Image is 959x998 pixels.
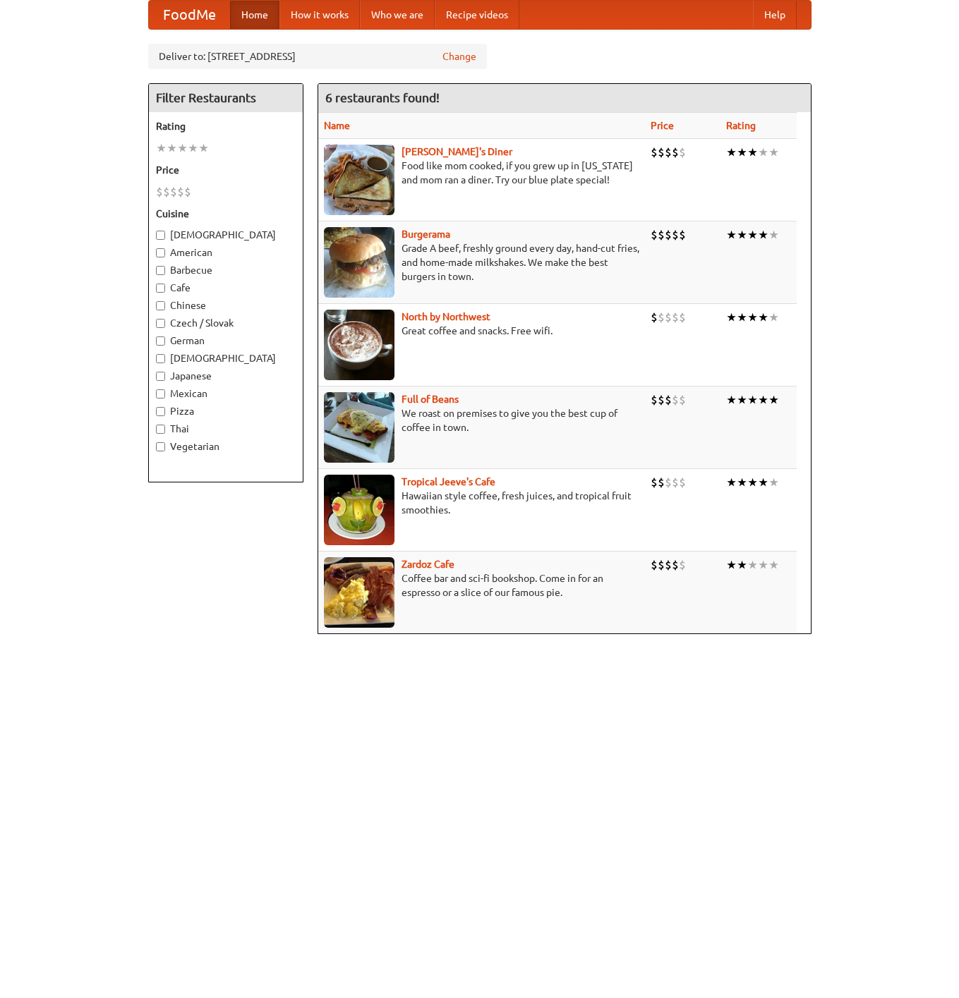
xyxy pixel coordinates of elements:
[651,392,658,408] li: $
[665,475,672,490] li: $
[324,145,394,215] img: sallys.jpg
[651,310,658,325] li: $
[758,392,768,408] li: ★
[156,336,165,346] input: German
[188,140,198,156] li: ★
[156,301,165,310] input: Chinese
[758,145,768,160] li: ★
[768,557,779,573] li: ★
[768,310,779,325] li: ★
[768,475,779,490] li: ★
[324,120,350,131] a: Name
[665,557,672,573] li: $
[658,392,665,408] li: $
[156,389,165,398] input: Mexican
[747,475,758,490] li: ★
[726,557,737,573] li: ★
[679,475,686,490] li: $
[156,266,165,275] input: Barbecue
[198,140,209,156] li: ★
[747,227,758,243] li: ★
[672,310,679,325] li: $
[156,284,165,293] input: Cafe
[758,310,768,325] li: ★
[651,557,658,573] li: $
[156,351,296,365] label: [DEMOGRAPHIC_DATA]
[324,392,394,463] img: beans.jpg
[758,475,768,490] li: ★
[747,392,758,408] li: ★
[747,557,758,573] li: ★
[658,475,665,490] li: $
[658,310,665,325] li: $
[726,145,737,160] li: ★
[768,392,779,408] li: ★
[156,231,165,240] input: [DEMOGRAPHIC_DATA]
[156,369,296,383] label: Japanese
[402,311,490,322] b: North by Northwest
[753,1,797,29] a: Help
[156,119,296,133] h5: Rating
[672,557,679,573] li: $
[679,392,686,408] li: $
[747,310,758,325] li: ★
[402,394,459,405] a: Full of Beans
[324,324,639,338] p: Great coffee and snacks. Free wifi.
[149,84,303,112] h4: Filter Restaurants
[435,1,519,29] a: Recipe videos
[672,475,679,490] li: $
[324,571,639,600] p: Coffee bar and sci-fi bookshop. Come in for an espresso or a slice of our famous pie.
[324,475,394,545] img: jeeves.jpg
[230,1,279,29] a: Home
[726,120,756,131] a: Rating
[324,489,639,517] p: Hawaiian style coffee, fresh juices, and tropical fruit smoothies.
[156,354,165,363] input: [DEMOGRAPHIC_DATA]
[156,163,296,177] h5: Price
[737,392,747,408] li: ★
[665,145,672,160] li: $
[156,319,165,328] input: Czech / Slovak
[156,228,296,242] label: [DEMOGRAPHIC_DATA]
[324,310,394,380] img: north.jpg
[177,184,184,200] li: $
[156,207,296,221] h5: Cuisine
[156,248,165,257] input: American
[156,404,296,418] label: Pizza
[324,159,639,187] p: Food like mom cooked, if you grew up in [US_STATE] and mom ran a diner. Try our blue plate special!
[156,407,165,416] input: Pizza
[156,334,296,348] label: German
[737,557,747,573] li: ★
[665,227,672,243] li: $
[156,281,296,295] label: Cafe
[758,557,768,573] li: ★
[658,145,665,160] li: $
[156,442,165,451] input: Vegetarian
[747,145,758,160] li: ★
[177,140,188,156] li: ★
[324,241,639,284] p: Grade A beef, freshly ground every day, hand-cut fries, and home-made milkshakes. We make the bes...
[679,557,686,573] li: $
[737,475,747,490] li: ★
[156,387,296,401] label: Mexican
[402,559,454,570] a: Zardoz Cafe
[324,557,394,628] img: zardoz.jpg
[737,145,747,160] li: ★
[167,140,177,156] li: ★
[402,229,450,240] a: Burgerama
[651,227,658,243] li: $
[658,227,665,243] li: $
[324,227,394,298] img: burgerama.jpg
[156,422,296,436] label: Thai
[679,227,686,243] li: $
[156,298,296,312] label: Chinese
[360,1,435,29] a: Who we are
[651,475,658,490] li: $
[726,227,737,243] li: ★
[156,439,296,454] label: Vegetarian
[156,372,165,381] input: Japanese
[402,476,495,487] a: Tropical Jeeve's Cafe
[149,1,230,29] a: FoodMe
